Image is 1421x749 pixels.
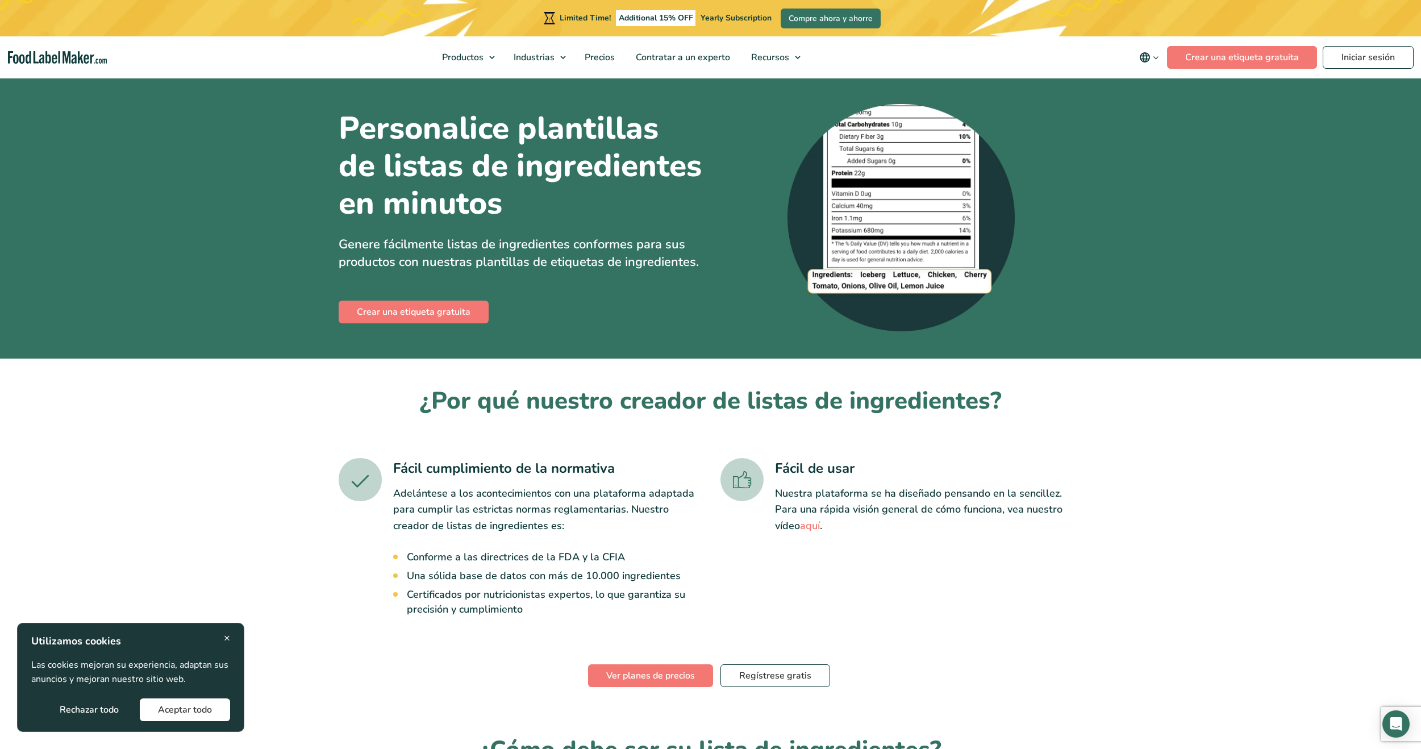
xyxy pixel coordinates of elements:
[432,36,501,78] a: Productos
[339,386,1083,417] h2: ¿Por qué nuestro creador de listas de ingredientes?
[439,51,485,64] span: Productos
[1323,46,1414,69] a: Iniciar sesión
[720,458,764,501] img: Un icono verde de pulgar hacia arriba.
[588,664,713,687] a: Ver planes de precios
[574,36,623,78] a: Precios
[632,51,731,64] span: Contratar a un experto
[31,658,230,687] p: Las cookies mejoran su experiencia, adaptan sus anuncios y mejoran nuestro sitio web.
[616,10,696,26] span: Additional 15% OFF
[393,485,701,534] p: Adelántese a los acontecimientos con una plataforma adaptada para cumplir las estrictas normas re...
[787,104,1015,331] img: Captura de pantalla ampliada de una lista de ingredientes en la parte inferior de una etiqueta nu...
[775,458,1083,478] h3: Fácil de usar
[1382,710,1410,738] div: Open Intercom Messenger
[41,698,137,721] button: Rechazar todo
[741,36,806,78] a: Recursos
[1167,46,1317,69] a: Crear una etiqueta gratuita
[720,664,830,687] a: Regístrese gratis
[407,569,701,583] li: Una sólida base de datos con más de 10.000 ingredientes
[339,236,702,271] p: Genere fácilmente listas de ingredientes conformes para sus productos con nuestras plantillas de ...
[339,110,702,222] h1: Personalice plantillas de listas de ingredientes en minutos
[781,9,881,28] a: Compre ahora y ahorre
[560,13,611,23] span: Limited Time!
[503,36,572,78] a: Industrias
[339,458,382,501] img: Un icono de garrapata verde.
[800,519,820,532] a: aquí
[407,588,701,616] li: Certificados por nutricionistas expertos, lo que garantiza su precisión y cumplimiento
[407,550,701,564] li: Conforme a las directrices de la FDA y la CFIA
[626,36,738,78] a: Contratar a un experto
[224,630,230,646] span: ×
[701,13,772,23] span: Yearly Subscription
[31,634,121,648] strong: Utilizamos cookies
[510,51,556,64] span: Industrias
[140,698,230,721] button: Aceptar todo
[393,458,701,478] h3: Fácil cumplimiento de la normativa
[748,51,790,64] span: Recursos
[775,485,1083,534] p: Nuestra plataforma se ha diseñado pensando en la sencillez. Para una rápida visión general de cóm...
[581,51,616,64] span: Precios
[339,301,489,323] a: Crear una etiqueta gratuita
